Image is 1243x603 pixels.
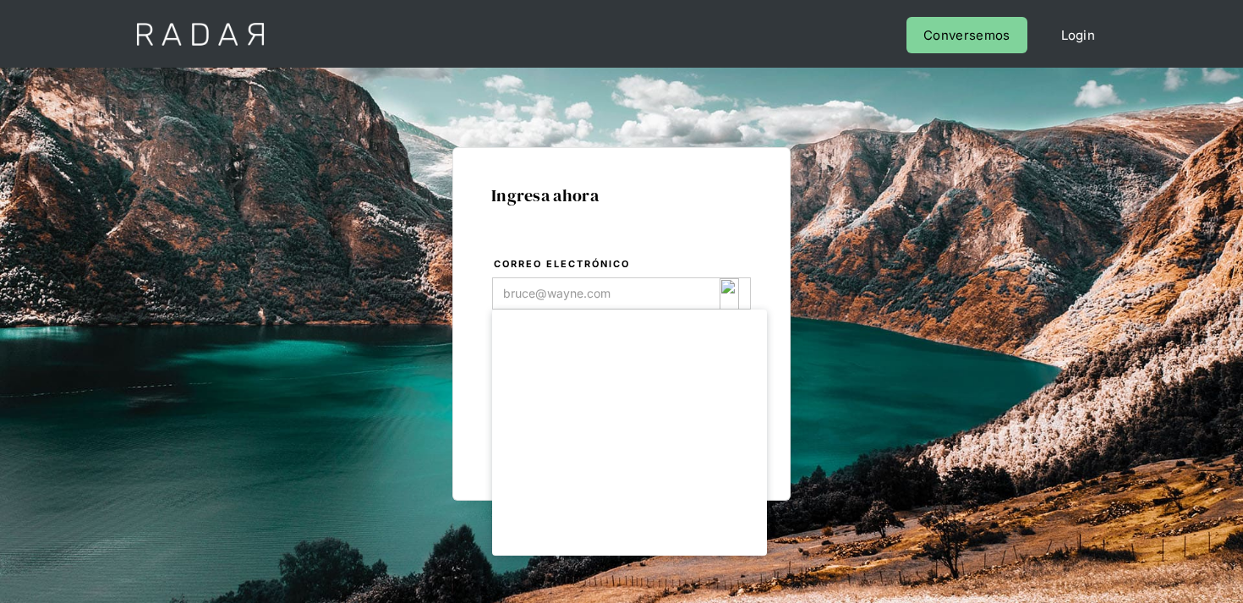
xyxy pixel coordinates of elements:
a: Conversemos [906,17,1027,53]
a: Login [1044,17,1113,53]
label: Correo electrónico [494,256,751,273]
img: icon_180.svg [720,278,739,310]
form: Login Form [491,255,752,462]
input: bruce@wayne.com [492,277,751,310]
h1: Ingresa ahora [491,186,752,205]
